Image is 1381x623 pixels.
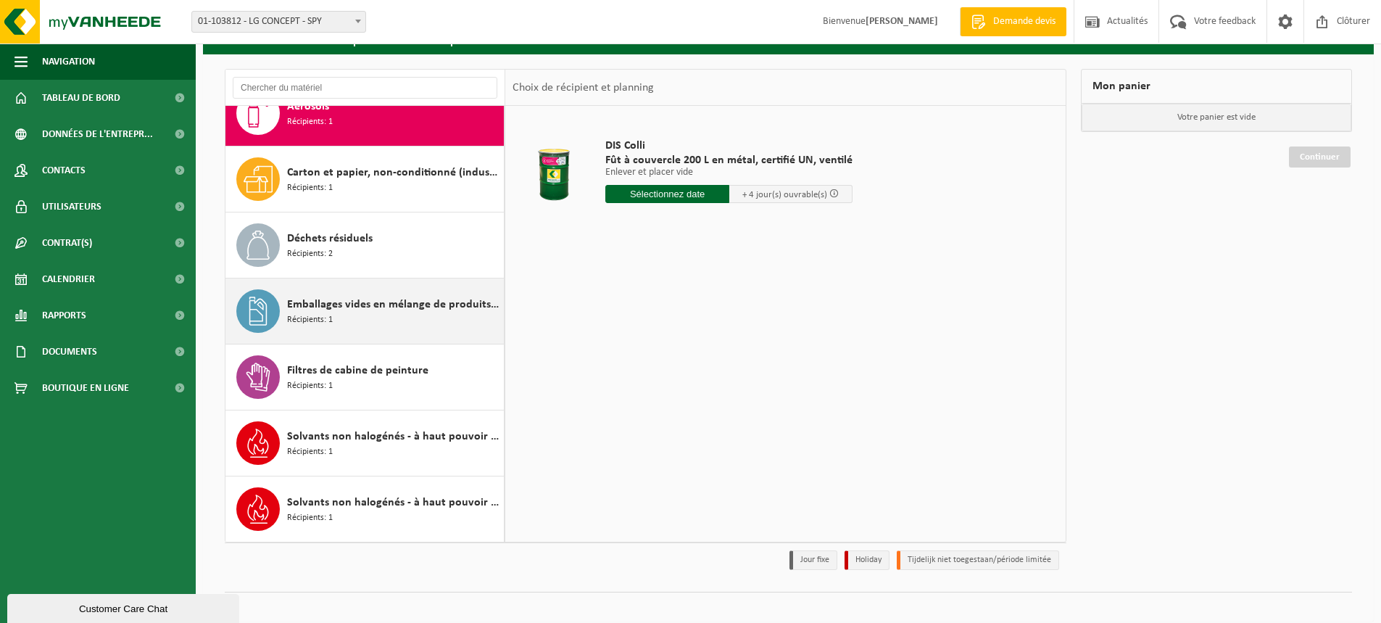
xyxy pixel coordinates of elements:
[225,410,505,476] button: Solvants non halogénés - à haut pouvoir calorifique en fût 200L Récipients: 1
[233,77,497,99] input: Chercher du matériel
[42,152,86,189] span: Contacts
[605,168,853,178] p: Enlever et placer vide
[505,70,661,106] div: Choix de récipient et planning
[42,261,95,297] span: Calendrier
[191,11,366,33] span: 01-103812 - LG CONCEPT - SPY
[287,230,373,247] span: Déchets résiduels
[225,476,505,542] button: Solvants non halogénés - à haut pouvoir calorifique en petits emballages (<200L) Récipients: 1
[42,80,120,116] span: Tableau de bord
[897,550,1059,570] li: Tijdelijk niet toegestaan/période limitée
[42,297,86,334] span: Rapports
[1289,147,1351,168] a: Continuer
[990,15,1059,29] span: Demande devis
[225,213,505,279] button: Déchets résiduels Récipients: 2
[1081,69,1352,104] div: Mon panier
[42,334,97,370] span: Documents
[287,511,333,525] span: Récipients: 1
[287,98,329,115] span: Aérosols
[42,116,153,152] span: Données de l'entrepr...
[42,189,101,225] span: Utilisateurs
[742,190,827,199] span: + 4 jour(s) ouvrable(s)
[287,181,333,195] span: Récipients: 1
[287,494,500,511] span: Solvants non halogénés - à haut pouvoir calorifique en petits emballages (<200L)
[287,164,500,181] span: Carton et papier, non-conditionné (industriel)
[605,139,853,153] span: DIS Colli
[605,185,729,203] input: Sélectionnez date
[960,7,1066,36] a: Demande devis
[42,370,129,406] span: Boutique en ligne
[287,445,333,459] span: Récipients: 1
[287,362,428,379] span: Filtres de cabine de peinture
[287,115,333,129] span: Récipients: 1
[42,44,95,80] span: Navigation
[225,147,505,213] button: Carton et papier, non-conditionné (industriel) Récipients: 1
[287,247,333,261] span: Récipients: 2
[845,550,889,570] li: Holiday
[225,279,505,344] button: Emballages vides en mélange de produits dangereux Récipients: 1
[42,225,92,261] span: Contrat(s)
[287,296,500,313] span: Emballages vides en mélange de produits dangereux
[287,313,333,327] span: Récipients: 1
[287,379,333,393] span: Récipients: 1
[225,344,505,410] button: Filtres de cabine de peinture Récipients: 1
[7,591,242,623] iframe: chat widget
[225,81,505,147] button: Aérosols Récipients: 1
[789,550,837,570] li: Jour fixe
[1082,104,1351,131] p: Votre panier est vide
[192,12,365,32] span: 01-103812 - LG CONCEPT - SPY
[287,428,500,445] span: Solvants non halogénés - à haut pouvoir calorifique en fût 200L
[605,153,853,168] span: Fût à couvercle 200 L en métal, certifié UN, ventilé
[866,16,938,27] strong: [PERSON_NAME]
